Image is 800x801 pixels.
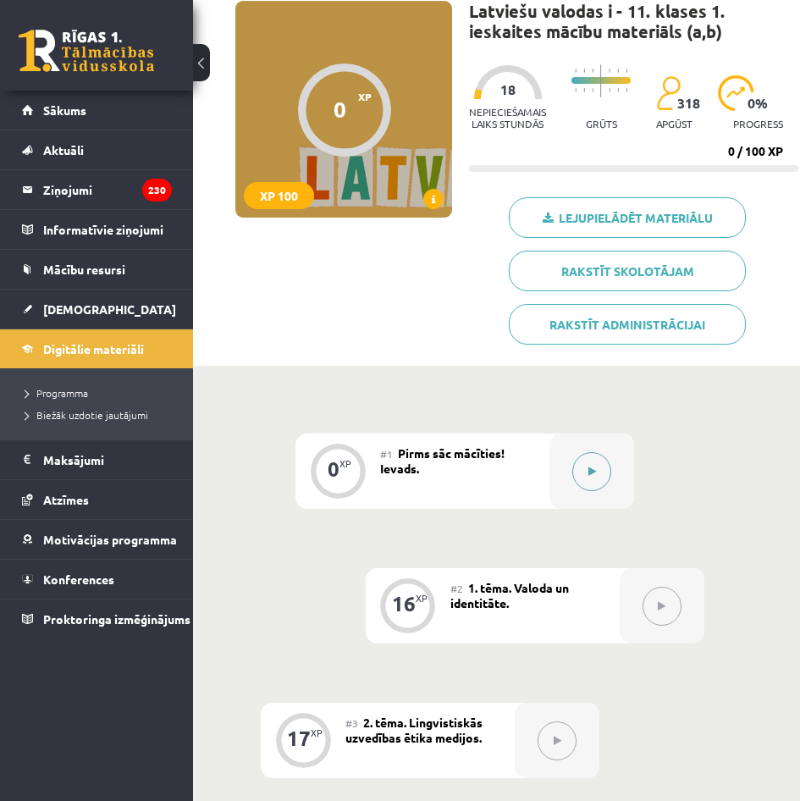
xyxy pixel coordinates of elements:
[733,118,783,130] p: progress
[509,304,746,345] a: Rakstīt administrācijai
[718,75,754,111] img: icon-progress-161ccf0a02000e728c5f80fcf4c31c7af3da0e1684b2b1d7c360e028c24a22f1.svg
[626,69,627,73] img: icon-short-line-57e1e144782c952c97e751825c79c345078a6d821885a25fce030b3d8c18986b.svg
[43,210,172,249] legend: Informatīvie ziņojumi
[22,250,172,289] a: Mācību resursi
[287,731,311,746] div: 17
[609,69,610,73] img: icon-short-line-57e1e144782c952c97e751825c79c345078a6d821885a25fce030b3d8c18986b.svg
[22,210,172,249] a: Informatīvie ziņojumi
[244,182,314,209] div: XP 100
[345,715,483,745] span: 2. tēma. Lingvistiskās uzvedības ētika medijos.
[575,69,577,73] img: icon-short-line-57e1e144782c952c97e751825c79c345078a6d821885a25fce030b3d8c18986b.svg
[677,96,700,111] span: 318
[43,142,84,157] span: Aktuāli
[626,88,627,92] img: icon-short-line-57e1e144782c952c97e751825c79c345078a6d821885a25fce030b3d8c18986b.svg
[43,301,176,317] span: [DEMOGRAPHIC_DATA]
[609,88,610,92] img: icon-short-line-57e1e144782c952c97e751825c79c345078a6d821885a25fce030b3d8c18986b.svg
[583,69,585,73] img: icon-short-line-57e1e144782c952c97e751825c79c345078a6d821885a25fce030b3d8c18986b.svg
[311,728,323,737] div: XP
[358,91,372,102] span: XP
[142,179,172,202] i: 230
[43,102,86,118] span: Sākums
[575,88,577,92] img: icon-short-line-57e1e144782c952c97e751825c79c345078a6d821885a25fce030b3d8c18986b.svg
[450,580,569,610] span: 1. tēma. Valoda un identitāte.
[748,96,769,111] span: 0 %
[25,386,88,400] span: Programma
[509,197,746,238] a: Lejupielādēt materiālu
[19,30,154,72] a: Rīgas 1. Tālmācības vidusskola
[617,88,619,92] img: icon-short-line-57e1e144782c952c97e751825c79c345078a6d821885a25fce030b3d8c18986b.svg
[500,82,516,97] span: 18
[617,69,619,73] img: icon-short-line-57e1e144782c952c97e751825c79c345078a6d821885a25fce030b3d8c18986b.svg
[43,492,89,507] span: Atzīmes
[22,520,172,559] a: Motivācijas programma
[416,594,428,603] div: XP
[22,170,172,209] a: Ziņojumi230
[469,1,798,41] h1: Latviešu valodas i - 11. klases 1. ieskaites mācību materiāls (a,b)
[22,480,172,519] a: Atzīmes
[43,170,172,209] legend: Ziņojumi
[656,75,681,111] img: students-c634bb4e5e11cddfef0936a35e636f08e4e9abd3cc4e673bd6f9a4125e45ecb1.svg
[592,69,593,73] img: icon-short-line-57e1e144782c952c97e751825c79c345078a6d821885a25fce030b3d8c18986b.svg
[25,385,176,400] a: Programma
[43,532,177,547] span: Motivācijas programma
[339,459,351,468] div: XP
[328,461,339,477] div: 0
[22,130,172,169] a: Aktuāli
[25,408,148,422] span: Biežāk uzdotie jautājumi
[43,440,172,479] legend: Maksājumi
[450,582,463,595] span: #2
[22,329,172,368] a: Digitālie materiāli
[334,97,346,122] div: 0
[22,91,172,130] a: Sākums
[469,106,546,130] p: Nepieciešamais laiks stundās
[43,262,125,277] span: Mācību resursi
[43,341,144,356] span: Digitālie materiāli
[600,64,602,97] img: icon-long-line-d9ea69661e0d244f92f715978eff75569469978d946b2353a9bb055b3ed8787d.svg
[392,596,416,611] div: 16
[592,88,593,92] img: icon-short-line-57e1e144782c952c97e751825c79c345078a6d821885a25fce030b3d8c18986b.svg
[22,440,172,479] a: Maksājumi
[345,716,358,730] span: #3
[22,290,172,329] a: [DEMOGRAPHIC_DATA]
[380,447,393,461] span: #1
[25,407,176,423] a: Biežāk uzdotie jautājumi
[22,599,172,638] a: Proktoringa izmēģinājums
[586,118,617,130] p: Grūts
[22,560,172,599] a: Konferences
[656,118,692,130] p: apgūst
[509,251,746,291] a: Rakstīt skolotājam
[583,88,585,92] img: icon-short-line-57e1e144782c952c97e751825c79c345078a6d821885a25fce030b3d8c18986b.svg
[43,572,114,587] span: Konferences
[43,611,190,627] span: Proktoringa izmēģinājums
[380,445,505,476] span: Pirms sāc mācīties! Ievads.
